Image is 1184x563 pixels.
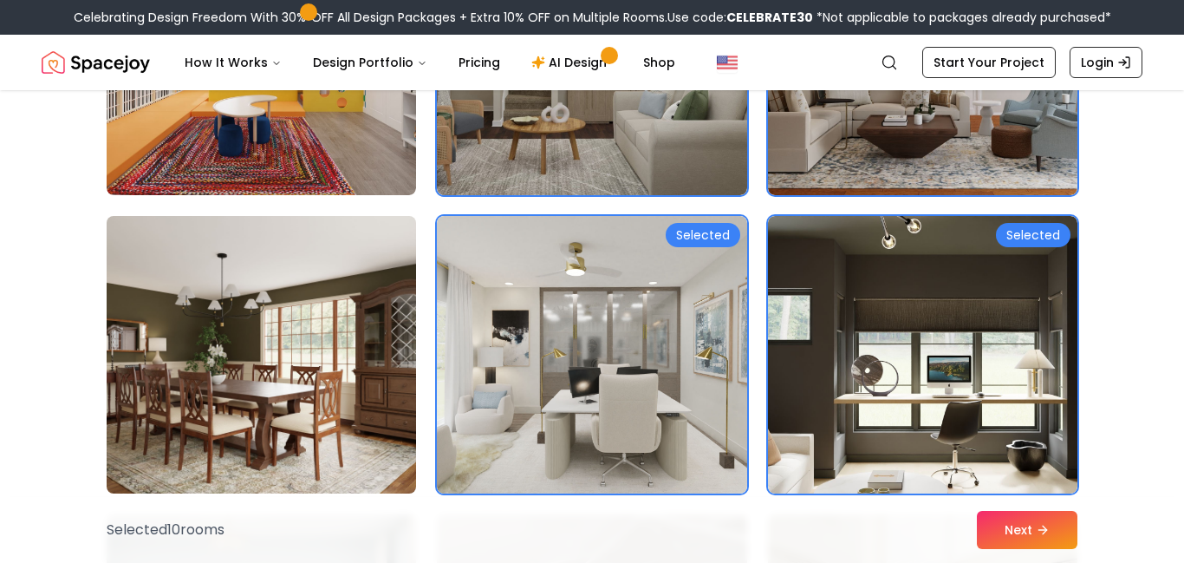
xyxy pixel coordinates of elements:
img: Spacejoy Logo [42,45,150,80]
div: Selected [996,223,1070,247]
a: Shop [629,45,689,80]
button: Next [977,511,1077,549]
div: Selected [666,223,740,247]
button: Design Portfolio [299,45,441,80]
button: How It Works [171,45,296,80]
p: Selected 10 room s [107,520,224,540]
img: United States [717,52,738,73]
div: Celebrating Design Freedom With 30% OFF All Design Packages + Extra 10% OFF on Multiple Rooms. [74,9,1111,26]
a: Login [1070,47,1142,78]
nav: Global [42,35,1142,90]
img: Room room-10 [99,209,424,501]
img: Room room-12 [768,216,1077,494]
a: AI Design [517,45,626,80]
span: Use code: [667,9,813,26]
nav: Main [171,45,689,80]
span: *Not applicable to packages already purchased* [813,9,1111,26]
a: Pricing [445,45,514,80]
b: CELEBRATE30 [726,9,813,26]
img: Room room-11 [437,216,746,494]
a: Spacejoy [42,45,150,80]
a: Start Your Project [922,47,1056,78]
